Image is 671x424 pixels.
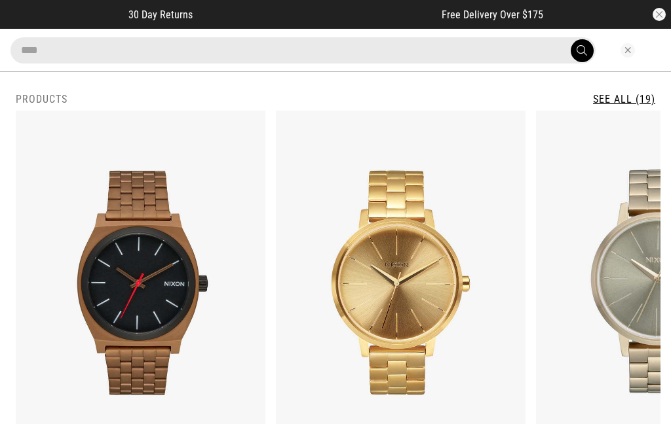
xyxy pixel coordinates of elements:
[621,43,635,58] button: Close search
[219,8,415,21] iframe: Customer reviews powered by Trustpilot
[16,93,67,105] h2: Products
[10,5,50,44] button: Open LiveChat chat widget
[442,9,543,21] span: Free Delivery Over $175
[128,9,193,21] span: 30 Day Returns
[593,93,655,105] a: See All (19)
